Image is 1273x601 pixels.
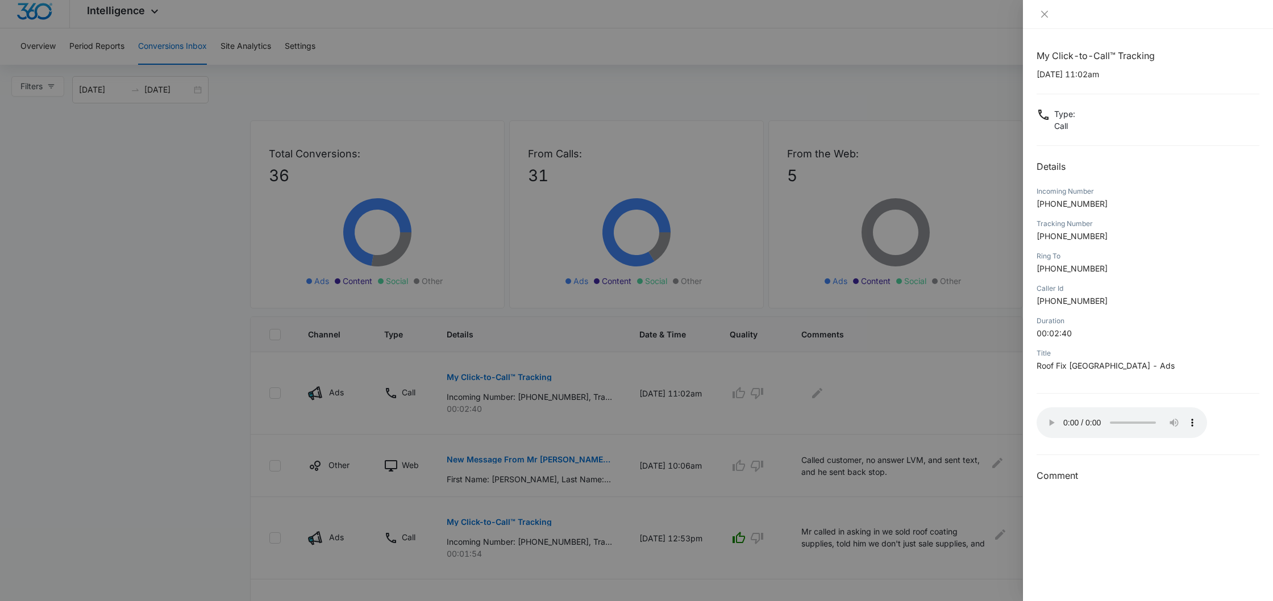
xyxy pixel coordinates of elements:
h1: My Click-to-Call™ Tracking [1037,49,1259,62]
div: Incoming Number [1037,186,1259,197]
span: [PHONE_NUMBER] [1037,296,1108,306]
h2: Details [1037,160,1259,173]
span: [PHONE_NUMBER] [1037,199,1108,208]
p: [DATE] 11:02am [1037,68,1259,80]
div: Title [1037,348,1259,358]
p: Call [1054,120,1075,132]
div: Duration [1037,316,1259,326]
p: Type : [1054,108,1075,120]
span: Roof Fix [GEOGRAPHIC_DATA] - Ads [1037,361,1175,370]
button: Close [1037,9,1052,19]
span: [PHONE_NUMBER] [1037,231,1108,241]
audio: Your browser does not support the audio tag. [1037,407,1207,438]
h3: Comment [1037,469,1259,482]
span: close [1040,10,1049,19]
div: Caller Id [1037,283,1259,294]
span: [PHONE_NUMBER] [1037,264,1108,273]
div: Tracking Number [1037,219,1259,229]
span: 00:02:40 [1037,328,1072,338]
div: Ring To [1037,251,1259,261]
